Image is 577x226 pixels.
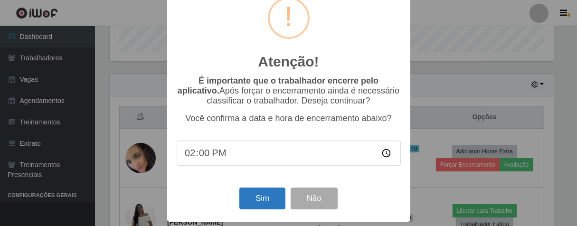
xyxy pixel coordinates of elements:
[177,113,401,123] p: Você confirma a data e hora de encerramento abaixo?
[258,53,319,70] h2: Atenção!
[178,76,378,95] b: É importante que o trabalhador encerre pelo aplicativo.
[177,76,401,106] p: Após forçar o encerramento ainda é necessário classificar o trabalhador. Deseja continuar?
[291,188,338,210] button: Não
[239,188,285,210] button: Sim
